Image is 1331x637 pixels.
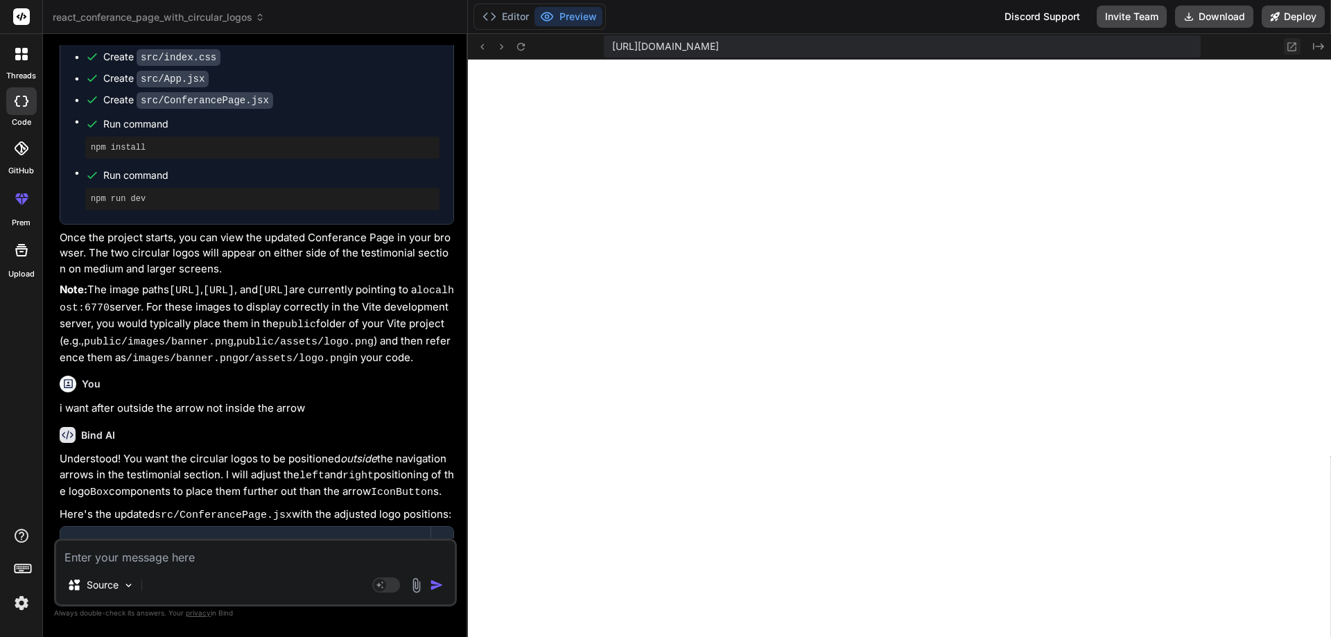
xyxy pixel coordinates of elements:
span: [URL][DOMAIN_NAME] [612,40,719,53]
label: prem [12,217,31,229]
code: src/ConferancePage.jsx [137,92,273,109]
span: Run command [103,168,440,182]
p: Here's the updated with the adjusted logo positions: [60,507,454,524]
span: privacy [186,609,211,617]
p: Source [87,578,119,592]
p: i want after outside the arrow not inside the arrow [60,401,454,417]
button: Editor [477,7,534,26]
h6: Bind AI [81,428,115,442]
img: icon [430,578,444,592]
img: attachment [408,577,424,593]
div: Create [103,93,273,107]
button: Deploy [1262,6,1325,28]
label: Upload [8,268,35,280]
code: /images/banner.png [126,353,238,365]
code: src/App.jsx [137,71,209,87]
div: Discord Support [996,6,1088,28]
strong: Note: [60,283,87,296]
iframe: Preview [468,60,1331,637]
code: left [299,470,324,482]
code: public/images/banner.png [84,336,234,348]
em: outside [340,452,377,465]
label: threads [6,70,36,82]
p: Once the project starts, you can view the updated Conferance Page in your browser. The two circul... [60,230,454,277]
p: The image paths , , and are currently pointing to a server. For these images to display correctly... [60,282,454,367]
button: Preview [534,7,602,26]
button: React Conferance Page with Circular Logos (Adjusted)Click to open Workbench [60,527,430,573]
code: src/index.css [137,49,220,66]
button: Invite Team [1097,6,1167,28]
p: Always double-check its answers. Your in Bind [54,607,457,620]
h6: You [82,377,101,391]
label: code [12,116,31,128]
code: [URL] [203,285,234,297]
div: Create [103,50,220,64]
img: Pick Models [123,579,134,591]
code: /assets/logo.png [249,353,349,365]
code: right [342,470,374,482]
code: IconButton [371,487,433,498]
code: src/ConferancePage.jsx [155,509,292,521]
span: Run command [103,117,440,131]
button: Download [1175,6,1253,28]
pre: npm install [91,142,434,153]
div: React Conferance Page with Circular Logos (Adjusted) [74,536,417,550]
img: settings [10,591,33,615]
pre: npm run dev [91,193,434,204]
label: GitHub [8,165,34,177]
code: public/assets/logo.png [236,336,374,348]
span: react_conferance_page_with_circular_logos [53,10,265,24]
div: Create [103,71,209,86]
code: Box [90,487,109,498]
code: localhost:6770 [60,285,454,314]
code: public [279,319,316,331]
p: Understood! You want the circular logos to be positioned the navigation arrows in the testimonial... [60,451,454,501]
code: [URL] [169,285,200,297]
code: [URL] [258,285,289,297]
